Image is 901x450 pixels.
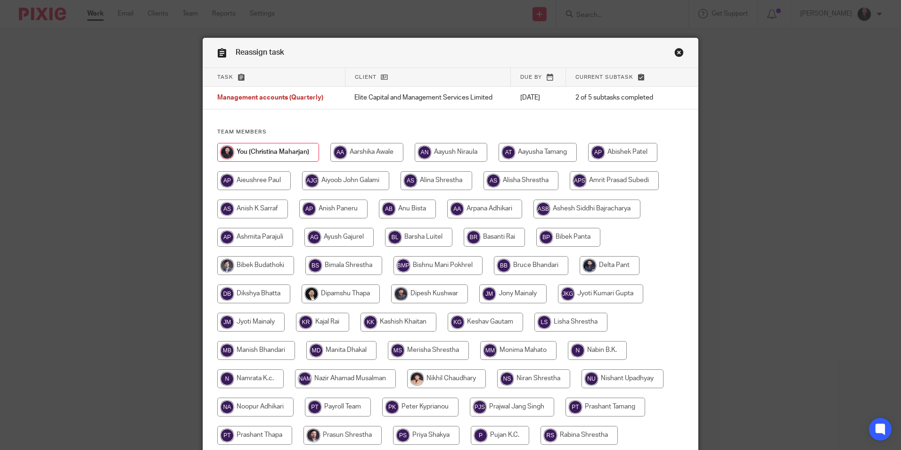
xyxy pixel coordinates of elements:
td: 2 of 5 subtasks completed [566,87,668,109]
span: Client [355,75,377,80]
span: Reassign task [236,49,284,56]
span: Management accounts (Quarterly) [217,95,323,101]
a: Close this dialog window [674,48,684,60]
p: Elite Capital and Management Services Limited [354,93,501,102]
span: Task [217,75,233,80]
span: Current subtask [575,75,633,80]
p: [DATE] [520,93,557,102]
span: Due by [520,75,542,80]
h4: Team members [217,128,684,136]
